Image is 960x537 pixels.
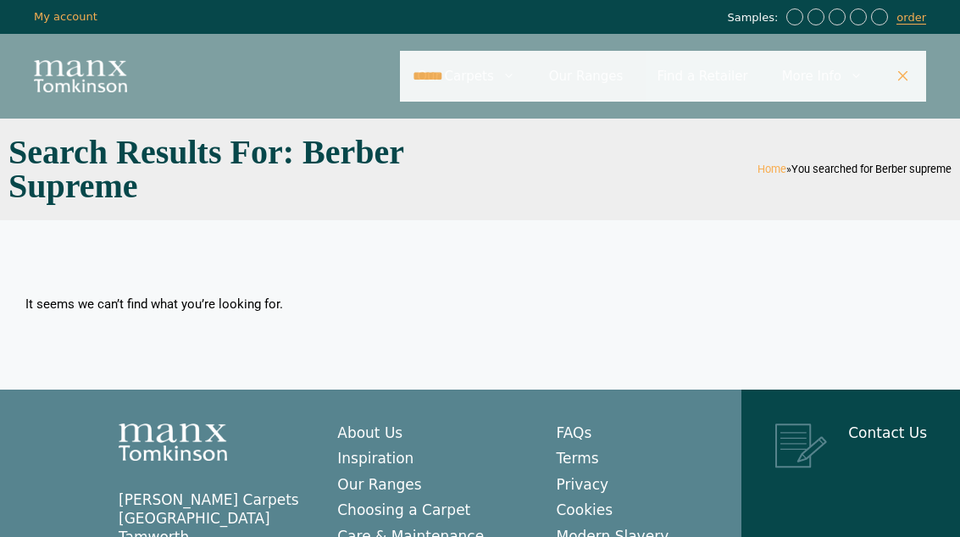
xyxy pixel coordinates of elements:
[557,501,613,518] a: Cookies
[34,10,97,23] a: My account
[791,163,952,175] span: You searched for Berber supreme
[727,11,782,25] span: Samples:
[848,424,927,441] a: Contact Us
[337,450,413,467] a: Inspiration
[557,476,609,493] a: Privacy
[337,501,470,518] a: Choosing a Carpet
[337,424,402,441] a: About Us
[880,51,926,102] a: Close Search Bar
[557,450,599,467] a: Terms
[896,11,926,25] a: order
[119,424,227,461] img: Manx Tomkinson Logo
[557,424,592,441] a: FAQs
[8,136,472,203] h1: Search Results for: Berber supreme
[757,163,952,175] span: »
[757,163,786,175] a: Home
[337,476,421,493] a: Our Ranges
[400,51,926,102] nav: Primary
[25,296,468,313] div: It seems we can’t find what you’re looking for.
[34,60,127,92] img: Manx Tomkinson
